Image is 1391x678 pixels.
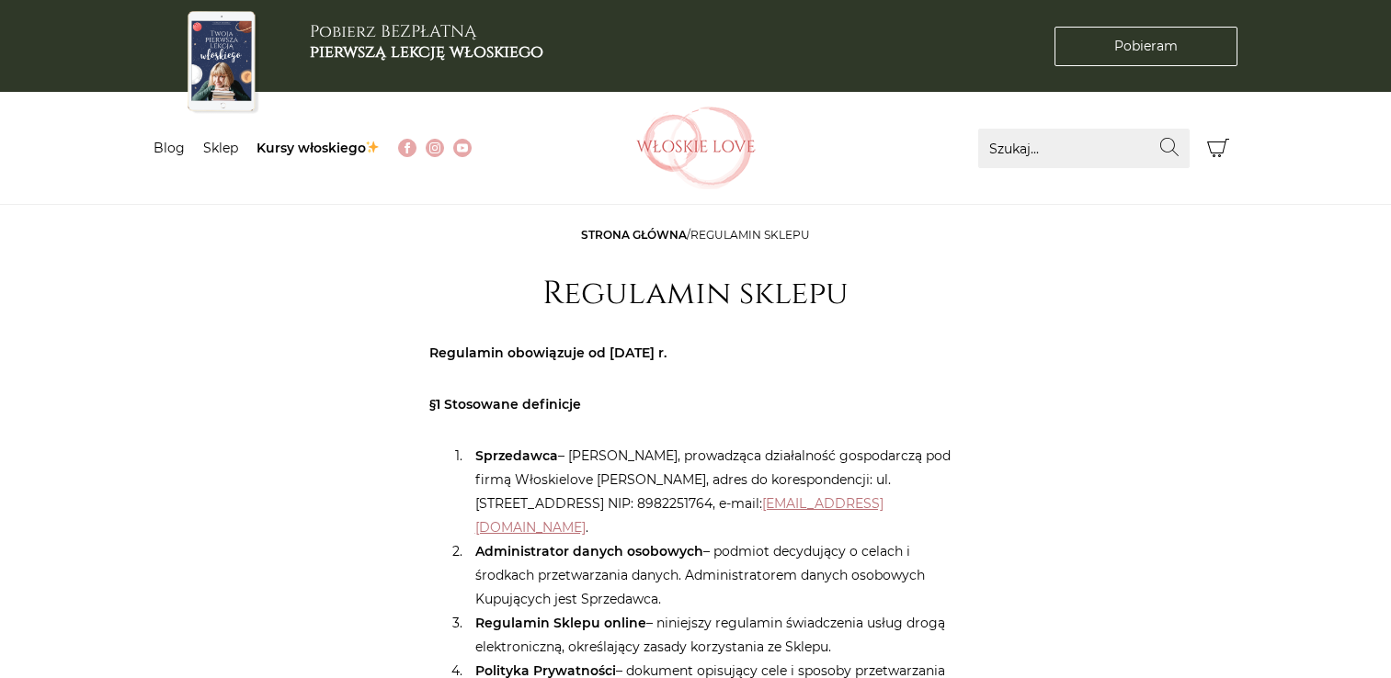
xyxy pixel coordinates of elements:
[1114,37,1178,56] span: Pobieram
[542,275,849,313] h1: Regulamin sklepu
[475,543,703,559] strong: Administrator danych osobowych
[1199,129,1238,168] button: Koszyk
[366,141,379,153] img: ✨
[154,140,185,156] a: Blog
[466,611,963,659] li: – niniejszy regulamin świadczenia usług drogą elektroniczną, określający zasady korzystania ze Sk...
[429,345,667,361] strong: Regulamin obowiązuje od [DATE] r.
[475,615,646,631] strong: Regulamin Sklepu online
[466,444,963,539] li: – [PERSON_NAME], prowadząca działalność gospodarczą pod firmą Włoskielove [PERSON_NAME], adres do...
[475,447,558,464] strong: Sprzedawca
[978,129,1190,168] input: Szukaj...
[636,107,756,189] img: Włoskielove
[257,140,381,156] a: Kursy włoskiego
[466,539,963,611] li: – podmiot decydujący o celach i środkach przetwarzania danych. Administratorem danych osobowych K...
[581,228,687,242] a: Strona główna
[429,396,581,412] strong: §1 Stosowane definicje
[690,228,810,242] span: Regulamin sklepu
[1055,27,1237,66] a: Pobieram
[310,40,543,63] b: pierwszą lekcję włoskiego
[581,228,810,242] span: /
[203,140,238,156] a: Sklep
[310,22,543,62] h3: Pobierz BEZPŁATNĄ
